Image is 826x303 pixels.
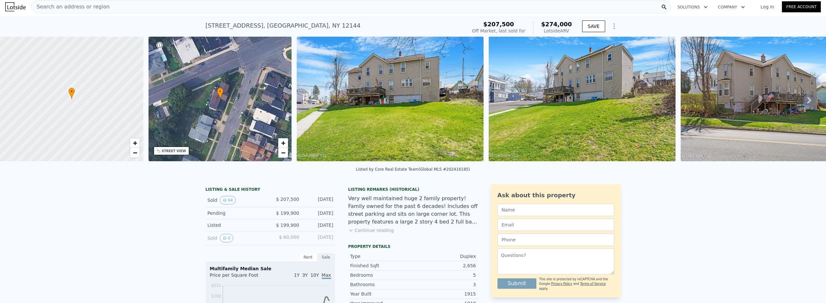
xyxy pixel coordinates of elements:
[302,273,308,278] span: 3Y
[551,282,572,285] a: Privacy Policy
[130,138,140,148] a: Zoom in
[305,234,333,242] div: [DATE]
[672,1,713,13] button: Solutions
[413,253,476,260] div: Duplex
[208,234,265,242] div: Sold
[413,291,476,297] div: 1915
[782,1,821,12] a: Free Account
[278,138,288,148] a: Zoom in
[299,253,317,261] div: Rent
[413,281,476,288] div: 3
[276,223,299,228] span: $ 199,900
[5,2,26,11] img: Lotside
[211,294,221,298] tspan: $102
[472,28,525,34] div: Off Market, last sold for
[497,204,614,216] input: Name
[130,148,140,158] a: Zoom out
[68,88,75,99] div: •
[276,211,299,216] span: $ 199,900
[317,253,335,261] div: Sale
[133,139,137,147] span: +
[278,148,288,158] a: Zoom out
[211,283,221,288] tspan: $121
[276,197,299,202] span: $ 207,500
[310,273,319,278] span: 10Y
[539,277,614,291] div: This site is protected by reCAPTCHA and the Google and apply.
[497,191,614,200] div: Ask about this property
[350,262,413,269] div: Finished Sqft
[348,187,478,192] div: Listing Remarks (Historical)
[297,37,484,161] img: Sale: 92247422 Parcel: 70742235
[350,253,413,260] div: Type
[305,210,333,216] div: [DATE]
[413,272,476,278] div: 5
[217,89,223,94] span: •
[220,196,236,204] button: View historical data
[217,88,223,99] div: •
[413,262,476,269] div: 2,656
[350,272,413,278] div: Bedrooms
[208,210,265,216] div: Pending
[541,21,572,28] span: $274,000
[350,281,413,288] div: Bathrooms
[206,187,335,193] div: LISTING & SALE HISTORY
[608,20,621,33] button: Show Options
[281,149,285,157] span: −
[133,149,137,157] span: −
[279,235,299,240] span: $ 60,000
[210,272,270,282] div: Price per Square Foot
[208,196,265,204] div: Sold
[294,273,299,278] span: 1Y
[208,222,265,228] div: Listed
[305,196,333,204] div: [DATE]
[348,244,478,249] div: Property details
[497,278,537,289] button: Submit
[206,21,361,30] div: [STREET_ADDRESS] , [GEOGRAPHIC_DATA] , NY 12144
[348,227,394,234] button: Continue reading
[210,265,331,272] div: Multifamily Median Sale
[305,222,333,228] div: [DATE]
[489,37,676,161] img: Sale: 92247422 Parcel: 70742235
[162,149,186,153] div: STREET VIEW
[497,219,614,231] input: Email
[483,21,514,28] span: $207,500
[220,234,233,242] button: View historical data
[68,89,75,94] span: •
[31,3,110,11] span: Search an address or region
[350,291,413,297] div: Year Built
[356,167,470,172] div: Listed by Core Real Estate Team (Global MLS #202416185)
[541,28,572,34] div: Lotside ARV
[713,1,750,13] button: Company
[582,20,605,32] button: SAVE
[322,273,331,279] span: Max
[580,282,606,285] a: Terms of Service
[348,195,478,226] div: Very well maintained huge 2 family property! Family owned for the past 6 decades! Includes off st...
[281,139,285,147] span: +
[497,234,614,246] input: Phone
[753,4,782,10] a: Log In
